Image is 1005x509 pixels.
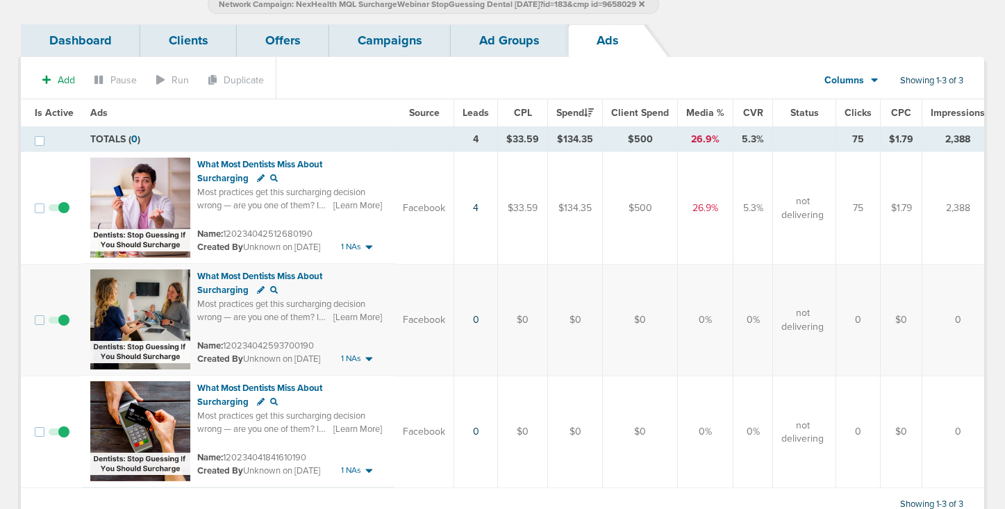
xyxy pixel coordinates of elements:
td: $500 [603,127,678,152]
td: $134.35 [548,152,603,265]
td: $33.59 [498,127,548,152]
span: Leads [463,107,489,119]
span: CPC [891,107,911,119]
a: Ad Groups [451,24,568,57]
span: Is Active [35,107,74,119]
span: Columns [824,74,864,87]
td: $1.79 [881,127,922,152]
button: Add [35,70,83,90]
span: Impressions [931,107,985,119]
span: Most practices get this surcharging decision wrong — are you one of them? If so, it's costing you... [197,410,382,462]
td: $0 [881,376,922,488]
span: Spend [556,107,594,119]
a: 0 [473,426,479,437]
a: Clients [140,24,237,57]
td: Facebook [394,264,454,376]
td: $0 [548,376,603,488]
td: Facebook [394,376,454,488]
span: Showing 1-3 of 3 [900,75,963,87]
span: Name: [197,452,223,463]
small: 120234041841610190 [197,452,306,463]
span: What Most Dentists Miss About Surcharging [197,383,322,408]
img: Ad image [90,381,190,481]
td: 0 [922,376,994,488]
span: Created By [197,242,243,253]
img: Ad image [90,269,190,369]
small: Unknown on [DATE] [197,353,320,365]
span: Name: [197,340,223,351]
td: 26.9% [678,127,733,152]
span: not delivering [781,194,824,222]
span: [Learn More] [333,423,382,435]
td: 0% [678,376,733,488]
small: Unknown on [DATE] [197,465,320,477]
td: 2,388 [922,127,994,152]
span: 1 NAs [341,241,361,253]
img: Ad image [90,158,190,258]
td: 5.3% [733,152,773,265]
span: Most practices get this surcharging decision wrong — are you one of them? If so, it's costing you... [197,187,382,239]
td: 75 [836,152,881,265]
td: 4 [454,127,498,152]
span: not delivering [781,419,824,446]
span: Most practices get this surcharging decision wrong — are you one of them? If so, it's costing you... [197,299,382,351]
td: $0 [603,264,678,376]
span: not delivering [781,306,824,333]
span: What Most Dentists Miss About Surcharging [197,159,322,184]
a: Campaigns [329,24,451,57]
td: 0% [733,376,773,488]
td: 75 [836,127,881,152]
a: Offers [237,24,329,57]
span: Add [58,74,75,86]
td: TOTALS ( ) [82,127,394,152]
span: [Learn More] [333,311,382,324]
span: 1 NAs [341,465,361,476]
td: 2,388 [922,152,994,265]
td: 5.3% [733,127,773,152]
a: 0 [473,314,479,326]
td: $0 [498,376,548,488]
td: $1.79 [881,152,922,265]
td: 0 [922,264,994,376]
span: [Learn More] [333,199,382,212]
span: Status [790,107,819,119]
span: Clicks [845,107,872,119]
td: 0% [733,264,773,376]
td: 0 [836,264,881,376]
td: $500 [603,152,678,265]
span: Source [409,107,440,119]
span: 0 [131,133,138,145]
small: Unknown on [DATE] [197,241,320,253]
span: Created By [197,353,243,365]
td: Facebook [394,152,454,265]
small: 120234042512680190 [197,228,313,240]
td: 0% [678,264,733,376]
span: Media % [686,107,724,119]
td: $134.35 [548,127,603,152]
td: $0 [603,376,678,488]
span: What Most Dentists Miss About Surcharging [197,271,322,296]
td: 26.9% [678,152,733,265]
span: CVR [743,107,763,119]
span: Name: [197,228,223,240]
span: 1 NAs [341,353,361,365]
a: 4 [473,202,479,214]
td: $0 [548,264,603,376]
td: $0 [881,264,922,376]
span: Created By [197,465,243,476]
td: $0 [498,264,548,376]
span: Ads [90,107,108,119]
td: $33.59 [498,152,548,265]
span: CPL [514,107,532,119]
td: 0 [836,376,881,488]
small: 120234042593700190 [197,340,314,351]
span: Client Spend [611,107,669,119]
a: Ads [568,24,647,57]
a: Dashboard [21,24,140,57]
